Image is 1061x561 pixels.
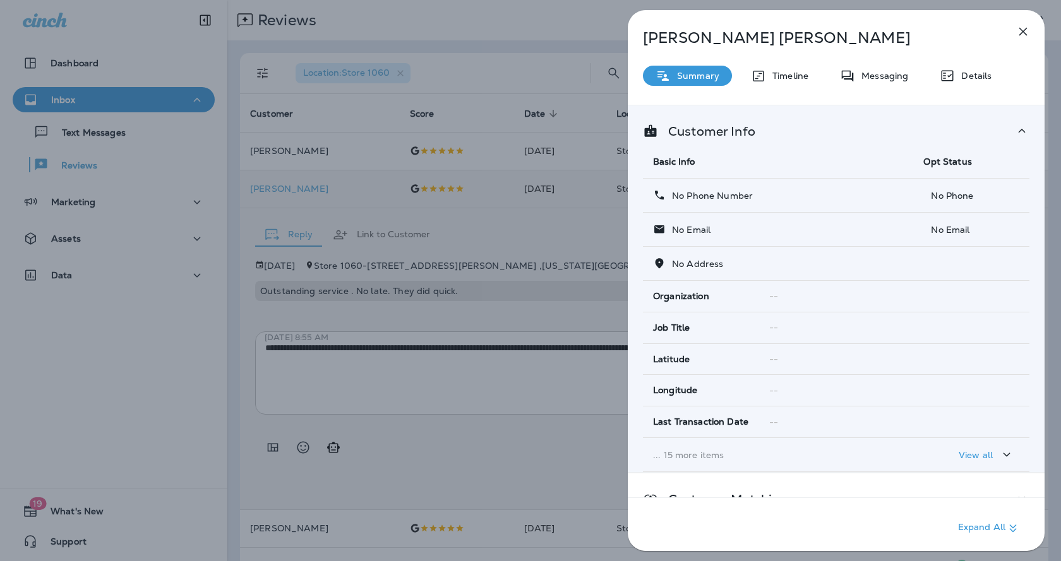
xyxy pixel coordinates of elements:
[958,521,1021,536] p: Expand All
[955,71,992,81] p: Details
[671,71,719,81] p: Summary
[643,29,988,47] p: [PERSON_NAME] [PERSON_NAME]
[923,191,1019,201] p: No Phone
[653,450,903,460] p: ... 15 more items
[769,385,778,396] span: --
[658,126,755,136] p: Customer Info
[769,353,778,365] span: --
[769,416,778,428] span: --
[653,156,695,167] span: Basic Info
[666,191,753,201] p: No Phone Number
[666,259,723,269] p: No Address
[653,354,690,365] span: Latitude
[769,290,778,302] span: --
[959,450,993,460] p: View all
[923,156,971,167] span: Opt Status
[953,517,1026,540] button: Expand All
[653,322,690,333] span: Job Title
[658,494,788,504] p: Customer Matching
[666,225,710,235] p: No Email
[855,71,908,81] p: Messaging
[766,71,808,81] p: Timeline
[923,225,1019,235] p: No Email
[653,385,697,396] span: Longitude
[653,416,748,427] span: Last Transaction Date
[954,443,1019,466] button: View all
[653,291,709,302] span: Organization
[769,322,778,333] span: --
